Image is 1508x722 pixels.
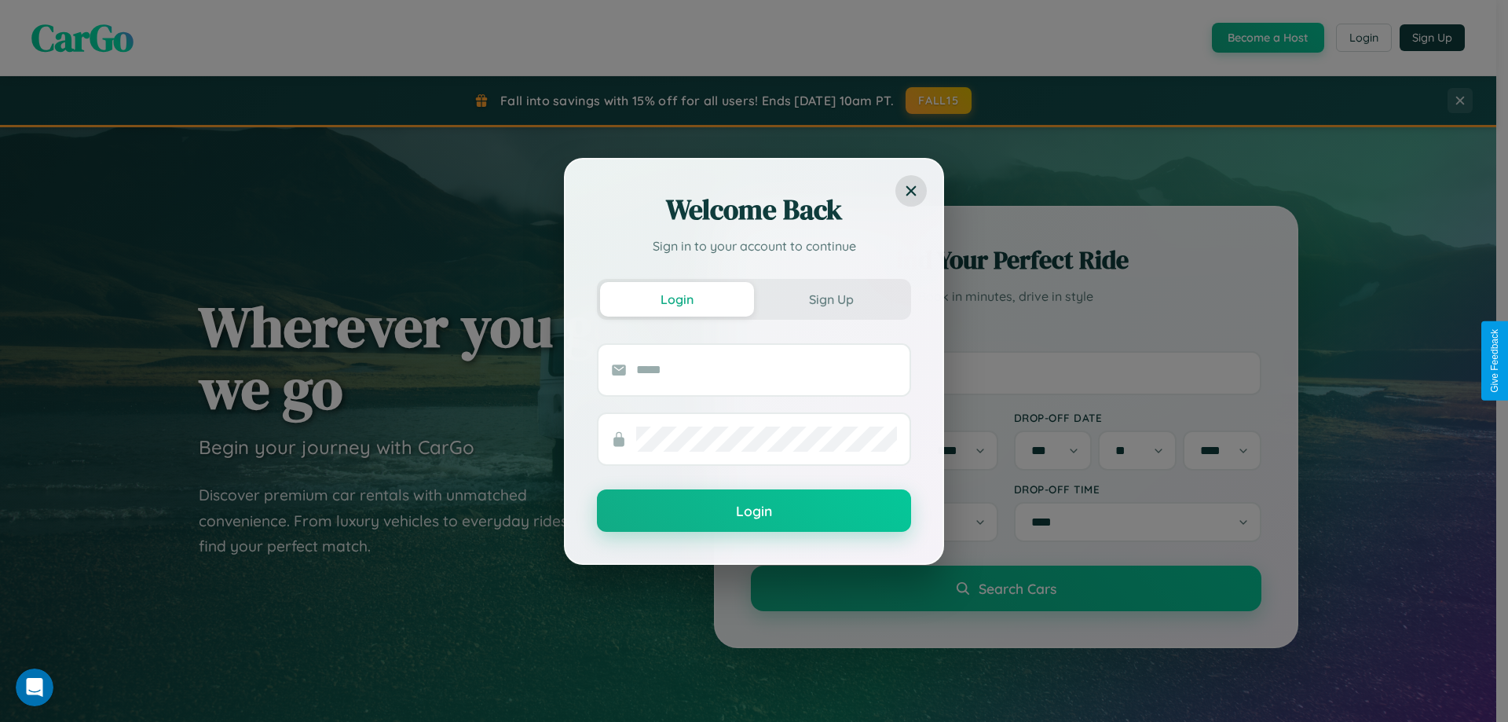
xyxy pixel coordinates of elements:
[754,282,908,317] button: Sign Up
[16,669,53,706] iframe: Intercom live chat
[597,236,911,255] p: Sign in to your account to continue
[600,282,754,317] button: Login
[597,191,911,229] h2: Welcome Back
[597,489,911,532] button: Login
[1489,329,1500,393] div: Give Feedback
